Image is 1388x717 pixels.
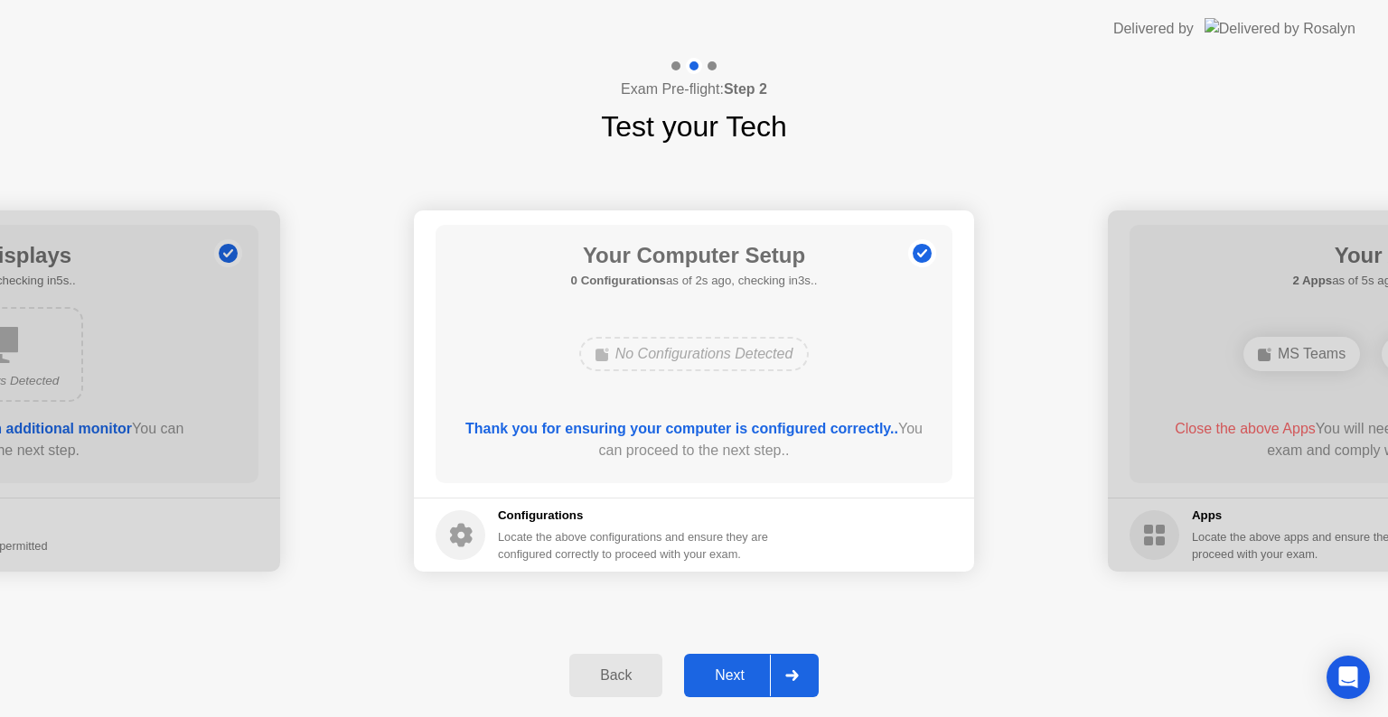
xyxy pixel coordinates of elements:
h5: Configurations [498,507,772,525]
div: Locate the above configurations and ensure they are configured correctly to proceed with your exam. [498,528,772,563]
div: Next [689,667,770,684]
button: Next [684,654,819,697]
img: Delivered by Rosalyn [1205,18,1355,39]
b: Step 2 [724,81,767,97]
div: Back [575,667,657,684]
div: You can proceed to the next step.. [462,418,927,461]
h5: as of 2s ago, checking in3s.. [571,272,818,290]
b: 0 Configurations [571,274,666,287]
h1: Your Computer Setup [571,239,818,272]
b: Thank you for ensuring your computer is configured correctly.. [465,421,898,436]
div: No Configurations Detected [579,337,810,371]
h4: Exam Pre-flight: [621,79,767,100]
div: Delivered by [1113,18,1194,40]
button: Back [569,654,662,697]
h1: Test your Tech [601,105,787,148]
div: Open Intercom Messenger [1327,656,1370,699]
